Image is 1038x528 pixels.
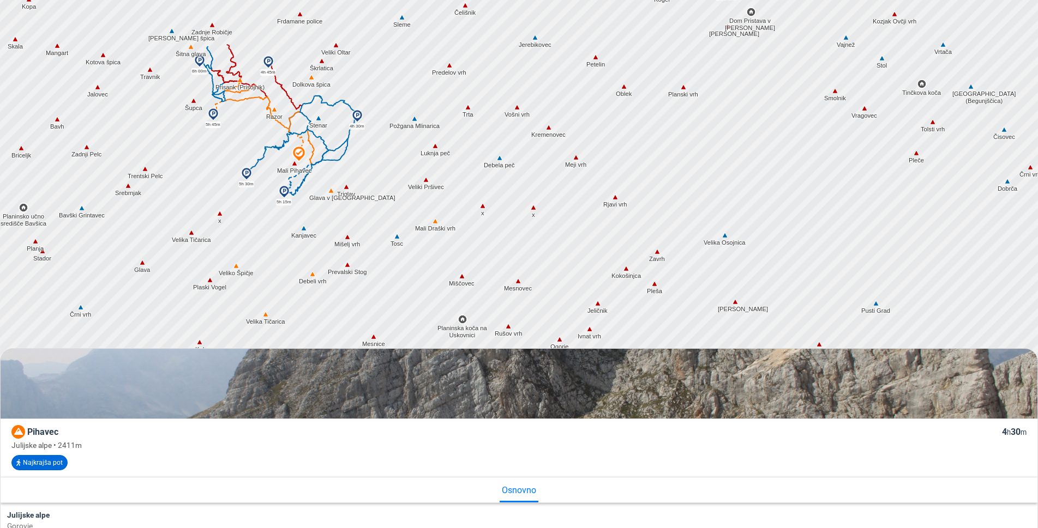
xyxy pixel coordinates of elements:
button: Najkrajša pot [11,455,68,470]
small: h [1007,428,1011,436]
span: Pihavec [27,427,58,437]
small: m [1021,428,1027,436]
div: Julijske alpe • 2411m [11,440,1027,451]
div: Julijske alpe [7,509,1031,520]
span: 4 30 [1002,427,1027,437]
div: Osnovno [500,477,538,502]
